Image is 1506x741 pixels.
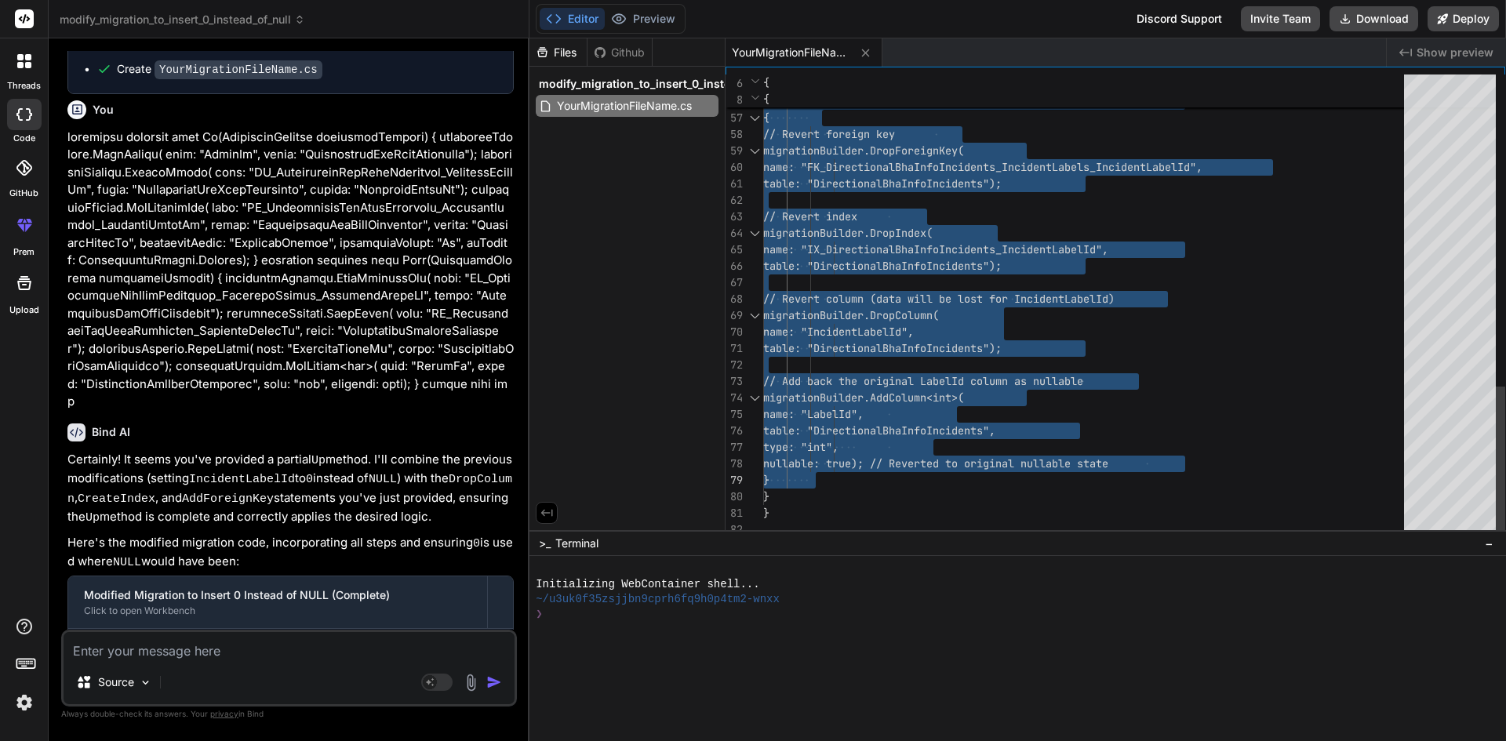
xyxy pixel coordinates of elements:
[763,506,769,520] span: }
[763,390,964,405] span: migrationBuilder.AddColumn<int>(
[1241,6,1320,31] button: Invite Team
[60,12,305,27] span: modify_migration_to_insert_0_instead_of_null
[726,521,743,538] div: 82
[139,676,152,689] img: Pick Models
[763,92,769,106] span: {
[726,307,743,324] div: 69
[117,61,322,78] div: Create
[539,536,551,551] span: >_
[555,536,598,551] span: Terminal
[726,406,743,423] div: 75
[529,45,587,60] div: Files
[763,292,1002,306] span: // Revert column (data will be lost fo
[977,176,1002,191] span: s");
[763,209,857,223] span: // Revert index
[587,45,652,60] div: Github
[977,259,1002,273] span: s");
[977,456,1108,470] span: iginal nullable state
[763,407,864,421] span: name: "LabelId",
[977,160,1202,174] span: nts_IncidentLabels_IncidentLabelId",
[540,8,605,30] button: Editor
[536,577,760,592] span: Initializing WebContainer shell...
[726,324,743,340] div: 70
[763,489,769,503] span: }
[763,456,977,470] span: nullable: true); // Reverted to or
[462,674,480,692] img: attachment
[763,308,939,322] span: migrationBuilder.DropColumn(
[726,274,743,291] div: 67
[7,79,41,93] label: threads
[67,473,512,506] code: DropColumn
[726,505,743,521] div: 81
[726,192,743,209] div: 62
[726,456,743,472] div: 78
[726,110,743,126] div: 57
[726,92,743,108] span: 8
[536,592,780,607] span: ~/u3uk0f35zsjjbn9cprh6fq9h0p4tm2-wnxx
[539,76,786,92] span: modify_migration_to_insert_0_instead_of_null
[1002,292,1115,306] span: r IncidentLabelId)
[726,373,743,390] div: 73
[763,473,769,487] span: }
[486,674,502,690] img: icon
[67,451,514,528] p: Certainly! It seems you've provided a partial method. I'll combine the previous modifications (se...
[977,341,1002,355] span: s");
[744,225,765,242] div: Click to collapse the range.
[726,242,743,258] div: 65
[189,473,295,486] code: IncidentLabelId
[763,423,977,438] span: table: "DirectionalBhaInfoIncident
[763,374,1002,388] span: // Add back the original LabelId colum
[732,45,849,60] span: YourMigrationFileName.cs
[977,423,995,438] span: s",
[744,390,765,406] div: Click to collapse the range.
[84,605,471,617] div: Click to open Workbench
[744,143,765,159] div: Click to collapse the range.
[726,423,743,439] div: 76
[763,160,977,174] span: name: "FK_DirectionalBhaInfoIncide
[726,225,743,242] div: 64
[726,357,743,373] div: 72
[182,492,274,506] code: AddForeignKey
[744,307,765,324] div: Click to collapse the range.
[306,473,313,486] code: 0
[84,587,471,603] div: Modified Migration to Insert 0 Instead of NULL (Complete)
[726,340,743,357] div: 71
[68,576,487,628] button: Modified Migration to Insert 0 Instead of NULL (Complete)Click to open Workbench
[726,489,743,505] div: 80
[1127,6,1231,31] div: Discord Support
[1417,45,1493,60] span: Show preview
[744,110,765,126] div: Click to collapse the range.
[726,291,743,307] div: 68
[763,325,914,339] span: name: "IncidentLabelId",
[763,242,977,256] span: name: "IX_DirectionalBhaInfoIncide
[1482,531,1497,556] button: −
[726,390,743,406] div: 74
[726,126,743,143] div: 58
[9,303,39,317] label: Upload
[9,187,38,200] label: GitHub
[726,159,743,176] div: 60
[67,534,514,572] p: Here's the modified migration code, incorporating all steps and ensuring is used where would have...
[1002,374,1083,388] span: n as nullable
[763,75,769,89] span: {
[13,245,35,259] label: prem
[61,706,517,721] p: Always double-check its answers. Your in Bind
[763,259,977,273] span: table: "DirectionalBhaInfoIncident
[763,111,769,125] span: {
[210,709,238,718] span: privacy
[763,176,977,191] span: table: "DirectionalBhaInfoIncident
[726,258,743,274] div: 66
[11,689,38,716] img: settings
[763,440,838,454] span: type: "int",
[763,127,895,141] span: // Revert foreign key
[1485,536,1493,551] span: −
[311,454,326,467] code: Up
[726,209,743,225] div: 63
[536,607,544,622] span: ❯
[92,424,130,440] h6: Bind AI
[763,143,964,158] span: migrationBuilder.DropForeignKey(
[155,60,322,79] code: YourMigrationFileName.cs
[763,341,977,355] span: table: "DirectionalBhaInfoIncident
[763,226,933,240] span: migrationBuilder.DropIndex(
[977,242,1108,256] span: nts_IncidentLabelId",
